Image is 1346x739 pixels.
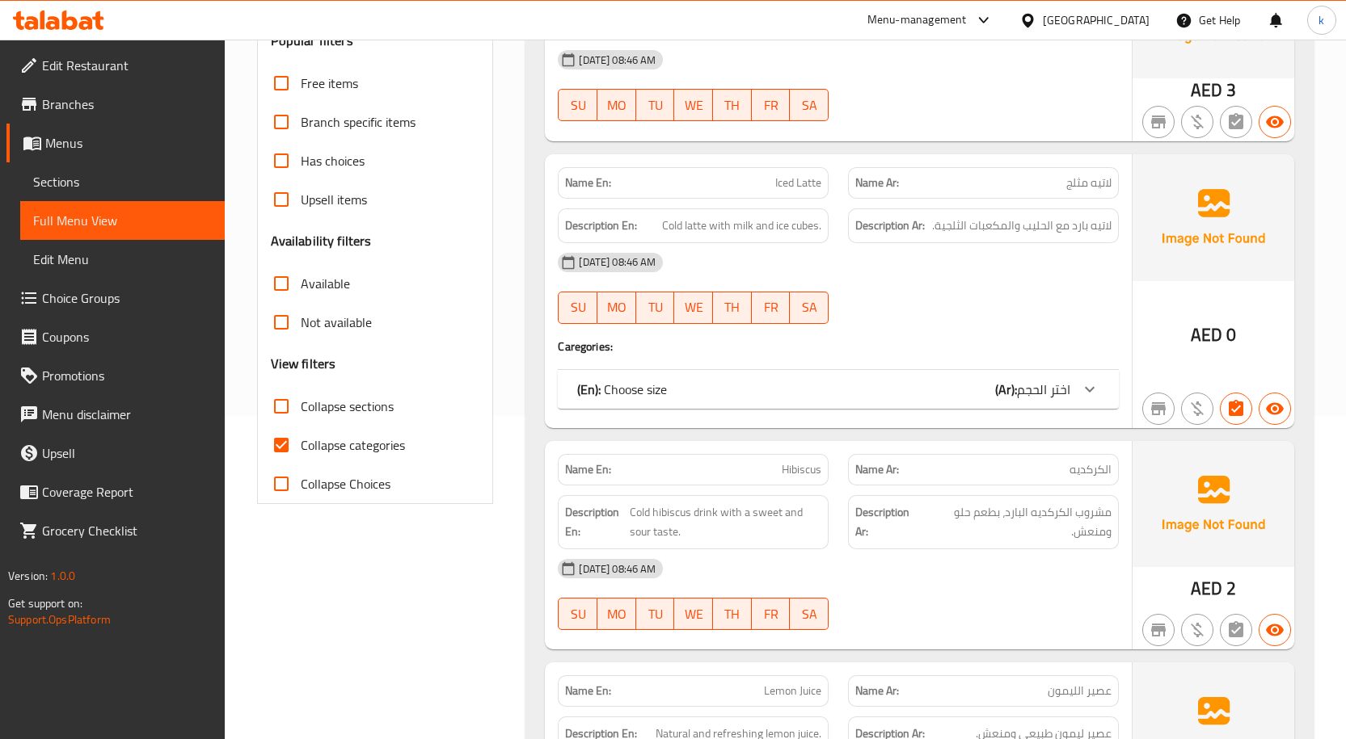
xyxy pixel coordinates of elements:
span: Grocery Checklist [42,521,212,540]
button: Not branch specific item [1142,393,1175,425]
button: WE [674,89,713,121]
a: Grocery Checklist [6,511,225,550]
strong: Description Ar: [855,216,925,236]
div: [GEOGRAPHIC_DATA] [1043,11,1150,29]
span: WE [681,296,707,319]
span: SA [796,94,822,117]
span: TU [643,296,669,319]
strong: Description En: [565,216,637,236]
span: Has choices [301,151,365,170]
button: Purchased item [1181,106,1213,138]
span: Upsell items [301,190,367,209]
span: Sections [33,172,212,191]
button: FR [752,292,791,324]
span: Edit Restaurant [42,56,212,75]
span: SU [565,296,591,319]
button: TH [713,292,752,324]
span: Available [301,274,350,293]
span: AED [1191,319,1222,351]
span: TH [719,94,745,117]
strong: Name Ar: [855,174,899,191]
a: Support.OpsPlatform [8,609,111,630]
span: Branch specific items [301,112,416,132]
span: لاتيه مثلج [1066,174,1112,191]
span: Iced Latte [775,174,821,191]
span: [DATE] 08:46 AM [572,254,662,270]
span: مشروب الكركديه البارد، بطعم حلو ومنعش. [924,502,1112,542]
a: Edit Menu [20,240,225,279]
span: لاتيه بارد مع الحليب والمكعبات الثلجية. [932,216,1112,236]
button: SU [558,89,597,121]
span: SU [565,603,591,626]
button: Has choices [1220,393,1252,425]
button: Purchased item [1181,393,1213,425]
span: k [1319,11,1324,29]
button: Not branch specific item [1142,106,1175,138]
button: SA [790,292,829,324]
a: Coupons [6,317,225,356]
span: Collapse sections [301,397,394,416]
span: FR [758,94,784,117]
button: TH [713,598,752,630]
button: Available [1259,614,1291,646]
a: Edit Restaurant [6,46,225,85]
span: [DATE] 08:46 AM [572,52,662,68]
span: WE [681,94,707,117]
h4: Caregories: [558,338,1119,355]
span: TH [719,296,745,319]
span: Branches [42,94,212,114]
button: MO [597,598,636,630]
span: Hibiscus [782,461,821,478]
button: Not has choices [1220,614,1252,646]
strong: Name En: [565,461,611,478]
button: FR [752,89,791,121]
span: 1.0.0 [50,565,75,586]
span: Menus [45,133,212,153]
b: (Ar): [995,377,1017,401]
img: Ae5nvW7+0k+MAAAAAElFTkSuQmCC [1133,441,1294,567]
span: SA [796,296,822,319]
span: 2 [1226,573,1236,604]
button: Not branch specific item [1142,614,1175,646]
button: Available [1259,106,1291,138]
button: SU [558,292,597,324]
strong: Name En: [565,682,611,699]
span: TU [643,94,669,117]
button: Available [1259,393,1291,425]
strong: Description En: [565,502,626,542]
span: TU [643,603,669,626]
span: Collapse Choices [301,474,390,493]
span: Edit Menu [33,250,212,269]
div: (En): Choose size(Ar):اختر الحجم [558,370,1119,409]
span: FR [758,603,784,626]
span: Not available [301,313,372,332]
button: Purchased item [1181,614,1213,646]
span: MO [604,94,630,117]
img: Ae5nvW7+0k+MAAAAAElFTkSuQmCC [1133,154,1294,280]
span: Promotions [42,366,212,385]
button: MO [597,89,636,121]
span: 3 [1226,74,1236,106]
span: SA [796,603,822,626]
p: Choose size [577,380,667,399]
span: Upsell [42,443,212,463]
span: AED [1191,74,1222,106]
span: [DATE] 08:46 AM [572,561,662,577]
a: Promotions [6,356,225,395]
span: Choice Groups [42,288,212,308]
span: Get support on: [8,593,82,614]
b: (En): [577,377,601,401]
a: Upsell [6,434,225,472]
span: Version: [8,565,48,586]
a: Menus [6,124,225,162]
span: Coupons [42,327,212,346]
button: TU [636,89,675,121]
span: FR [758,296,784,319]
strong: Name Ar: [855,461,899,478]
strong: Description Ar: [855,502,921,542]
span: اختر الحجم [1017,377,1070,401]
button: TU [636,598,675,630]
button: MO [597,292,636,324]
a: Branches [6,85,225,124]
button: TH [713,89,752,121]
